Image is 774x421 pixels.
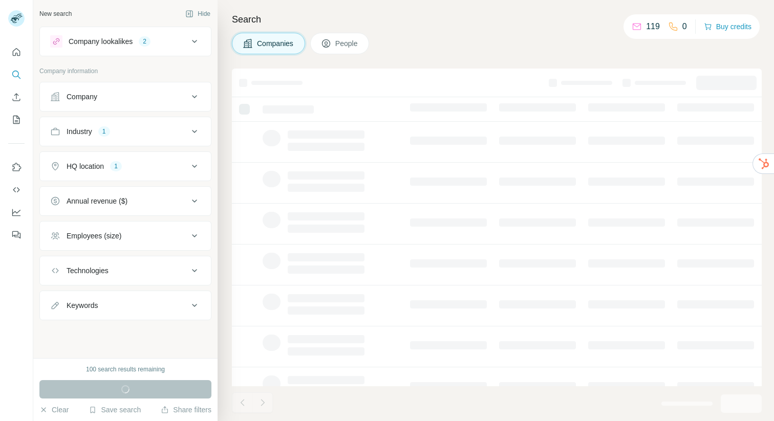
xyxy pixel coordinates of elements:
[67,265,109,276] div: Technologies
[8,43,25,61] button: Quick start
[39,405,69,415] button: Clear
[335,38,359,49] span: People
[8,65,25,84] button: Search
[8,181,25,199] button: Use Surfe API
[39,67,211,76] p: Company information
[8,203,25,221] button: Dashboard
[40,154,211,179] button: HQ location1
[8,158,25,176] button: Use Surfe on LinkedIn
[257,38,294,49] span: Companies
[704,19,751,34] button: Buy credits
[40,84,211,109] button: Company
[89,405,141,415] button: Save search
[67,231,121,241] div: Employees (size)
[161,405,211,415] button: Share filters
[40,29,211,54] button: Company lookalikes2
[39,9,72,18] div: New search
[40,224,211,248] button: Employees (size)
[40,293,211,318] button: Keywords
[67,126,92,137] div: Industry
[139,37,150,46] div: 2
[40,189,211,213] button: Annual revenue ($)
[67,300,98,311] div: Keywords
[646,20,660,33] p: 119
[232,12,762,27] h4: Search
[69,36,133,47] div: Company lookalikes
[67,161,104,171] div: HQ location
[86,365,165,374] div: 100 search results remaining
[8,110,25,129] button: My lists
[40,119,211,144] button: Industry1
[67,92,97,102] div: Company
[682,20,687,33] p: 0
[67,196,127,206] div: Annual revenue ($)
[178,6,218,21] button: Hide
[110,162,122,171] div: 1
[8,88,25,106] button: Enrich CSV
[98,127,110,136] div: 1
[40,258,211,283] button: Technologies
[8,226,25,244] button: Feedback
